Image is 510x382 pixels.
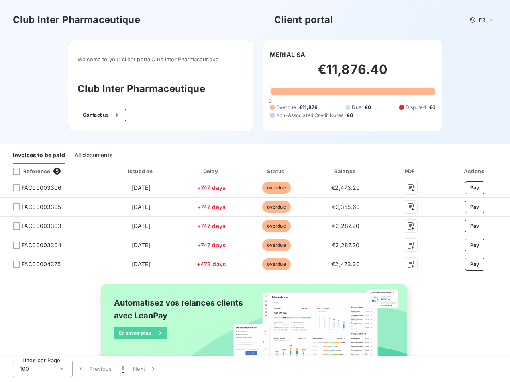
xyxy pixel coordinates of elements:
[262,239,291,251] span: overdue
[406,104,426,111] span: Disputed
[276,112,343,119] span: Non-Associated Credit Notes
[269,97,272,104] span: 0
[197,184,226,191] span: +747 days
[262,220,291,232] span: overdue
[465,181,484,194] button: Pay
[465,201,484,213] button: Pay
[22,222,62,230] span: FAC00003303
[78,82,243,96] h3: Club Inter Pharmaceutique
[117,361,128,377] button: 1
[262,258,291,270] span: overdue
[332,242,359,248] span: €2,287.20
[270,62,435,86] h2: €11,876.40
[332,222,359,229] span: €2,287.20
[429,104,435,111] span: €0
[270,50,305,59] h6: MERIAL SA
[299,104,318,111] span: €11,876
[479,17,485,23] span: FR
[20,365,29,373] span: 100
[78,109,126,121] button: Contact us
[276,104,296,111] span: Overdue
[331,261,360,267] span: €2,473.20
[13,147,65,164] div: Invoices to be paid
[78,56,243,62] span: Welcome to your client portal Club Inter Pharmaceutique
[132,222,151,229] span: [DATE]
[274,13,333,27] h3: Client portal
[441,167,508,175] div: Actions
[128,361,162,377] button: Next
[132,261,151,267] span: [DATE]
[352,104,361,111] span: Due
[197,203,226,210] span: +747 days
[245,167,308,175] div: Status
[132,242,151,248] span: [DATE]
[465,258,484,271] button: Pay
[332,203,360,210] span: €2,355.60
[22,260,61,268] span: FAC00004375
[465,239,484,251] button: Pay
[197,242,226,248] span: +747 days
[132,203,151,210] span: [DATE]
[94,279,416,377] img: banner
[122,365,124,373] span: 1
[197,222,226,229] span: +747 days
[22,184,62,192] span: FAC00003306
[331,184,360,191] span: €2,473.20
[262,182,291,194] span: overdue
[311,167,380,175] div: Balance
[53,168,61,175] span: 5
[75,147,112,164] div: All documents
[384,167,438,175] div: PDF
[262,201,291,213] span: overdue
[347,112,353,119] span: €0
[104,167,178,175] div: Issued on
[73,361,117,377] button: Previous
[6,168,50,175] div: Reference
[132,184,151,191] span: [DATE]
[13,13,140,27] h3: Club Inter Pharmaceutique
[22,241,62,249] span: FAC00003304
[181,167,241,175] div: Delay
[365,104,371,111] span: €0
[465,220,484,232] button: Pay
[197,261,226,267] span: +473 days
[22,203,61,211] span: FAC00003305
